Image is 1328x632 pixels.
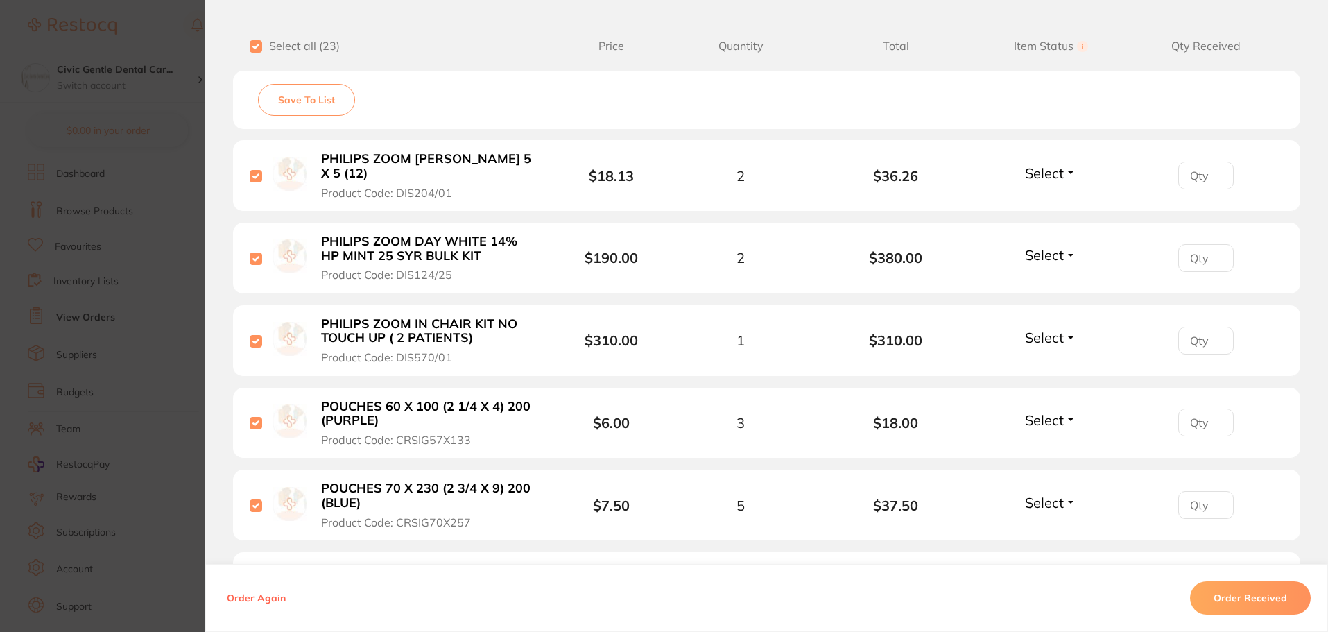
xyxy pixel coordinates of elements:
[736,250,745,266] span: 2
[273,322,307,356] img: PHILIPS ZOOM IN CHAIR KIT NO TOUCH UP ( 2 PATIENTS)
[736,332,745,348] span: 1
[1128,40,1284,53] span: Qty Received
[560,40,663,53] span: Price
[1178,409,1234,436] input: Qty
[321,434,471,446] span: Product Code: CRSIG57X133
[818,415,974,431] b: $18.00
[1021,411,1080,429] button: Select
[321,400,535,428] b: POUCHES 60 X 100 (2 1/4 X 4) 200 (PURPLE)
[585,249,638,266] b: $190.00
[321,152,535,180] b: PHILIPS ZOOM [PERSON_NAME] 5 X 5 (12)
[321,516,471,529] span: Product Code: CRSIG70X257
[317,234,540,282] button: PHILIPS ZOOM DAY WHITE 14% HP MINT 25 SYR BULK KIT Product Code: DIS124/25
[1025,246,1064,264] span: Select
[589,167,634,185] b: $18.13
[818,40,974,53] span: Total
[818,497,974,513] b: $37.50
[1025,329,1064,346] span: Select
[321,234,535,263] b: PHILIPS ZOOM DAY WHITE 14% HP MINT 25 SYR BULK KIT
[258,84,355,116] button: Save To List
[1021,494,1080,511] button: Select
[1025,411,1064,429] span: Select
[273,239,307,273] img: PHILIPS ZOOM DAY WHITE 14% HP MINT 25 SYR BULK KIT
[736,168,745,184] span: 2
[321,317,535,345] b: PHILIPS ZOOM IN CHAIR KIT NO TOUCH UP ( 2 PATIENTS)
[317,481,540,529] button: POUCHES 70 X 230 (2 3/4 X 9) 200 (BLUE) Product Code: CRSIG70X257
[1025,494,1064,511] span: Select
[273,404,307,438] img: POUCHES 60 X 100 (2 1/4 X 4) 200 (PURPLE)
[1178,162,1234,189] input: Qty
[1190,581,1311,615] button: Order Received
[317,399,540,447] button: POUCHES 60 X 100 (2 1/4 X 4) 200 (PURPLE) Product Code: CRSIG57X133
[818,250,974,266] b: $380.00
[273,487,307,521] img: POUCHES 70 X 230 (2 3/4 X 9) 200 (BLUE)
[1178,244,1234,272] input: Qty
[321,187,452,199] span: Product Code: DIS204/01
[1178,491,1234,519] input: Qty
[736,497,745,513] span: 5
[317,151,540,200] button: PHILIPS ZOOM [PERSON_NAME] 5 X 5 (12) Product Code: DIS204/01
[974,40,1129,53] span: Item Status
[585,332,638,349] b: $310.00
[663,40,818,53] span: Quantity
[818,332,974,348] b: $310.00
[1025,164,1064,182] span: Select
[262,40,340,53] span: Select all ( 23 )
[317,316,540,365] button: PHILIPS ZOOM IN CHAIR KIT NO TOUCH UP ( 2 PATIENTS) Product Code: DIS570/01
[818,168,974,184] b: $36.26
[321,481,535,510] b: POUCHES 70 X 230 (2 3/4 X 9) 200 (BLUE)
[223,592,290,604] button: Order Again
[321,351,452,364] span: Product Code: DIS570/01
[1021,329,1080,346] button: Select
[1021,246,1080,264] button: Select
[593,497,630,514] b: $7.50
[736,415,745,431] span: 3
[321,268,452,281] span: Product Code: DIS124/25
[593,414,630,432] b: $6.00
[273,157,307,191] img: PHILIPS ZOOM EVA SHEETS 5 X 5 (12)
[1178,327,1234,355] input: Qty
[1021,164,1080,182] button: Select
